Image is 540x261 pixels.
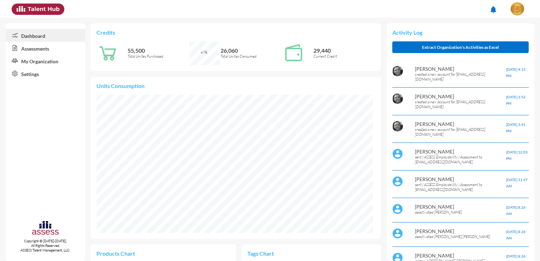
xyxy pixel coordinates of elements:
p: [PERSON_NAME] [415,121,506,127]
p: 29,440 [313,47,375,54]
p: [PERSON_NAME] [415,93,506,99]
mat-icon: notifications [489,5,498,14]
img: AOh14GigaHH8sHFAKTalDol_Rto9g2wtRCd5DeEZ-VfX2Q [392,121,403,132]
img: assesscompany-logo.png [31,220,59,237]
span: 47% [200,50,207,55]
p: 55,500 [128,47,189,54]
p: Units Consumption [96,82,375,89]
p: [PERSON_NAME] [415,149,506,155]
p: deactivated [PERSON_NAME] [415,210,506,215]
button: Extract Organization's Activities as Excel [392,41,529,53]
p: sent ( ASSESS Employability ) Assessment to [EMAIL_ADDRESS][DOMAIN_NAME] [415,155,506,164]
p: Current Credit [313,54,375,59]
p: [PERSON_NAME] [415,66,506,72]
img: default%20profile%20image.svg [392,228,403,239]
span: [DATE] 4:15 PM [506,67,526,78]
p: Total Unites Consumed [221,54,282,59]
p: Products Chart [96,250,163,257]
span: [DATE] 3:41 PM [506,122,526,133]
p: created a new account for [EMAIL_ADDRESS][DOMAIN_NAME] [415,99,506,109]
p: [PERSON_NAME] [415,204,506,210]
span: [DATE] 11:47 AM [506,178,528,188]
p: sent ( ASSESS Employability ) Assessment to [EMAIL_ADDRESS][DOMAIN_NAME] [415,182,506,192]
span: [DATE] 3:52 PM [506,95,526,105]
p: [PERSON_NAME] [415,176,506,182]
p: Total Unites Purchased [128,54,189,59]
img: AOh14GigaHH8sHFAKTalDol_Rto9g2wtRCd5DeEZ-VfX2Q [392,66,403,76]
a: Assessments [6,42,85,54]
p: Credits [96,29,375,36]
img: AOh14GigaHH8sHFAKTalDol_Rto9g2wtRCd5DeEZ-VfX2Q [392,93,403,104]
p: [PERSON_NAME] [415,228,506,234]
a: My Organization [6,54,85,67]
a: Settings [6,67,85,80]
p: created a new account for [EMAIL_ADDRESS][DOMAIN_NAME] [415,127,506,137]
img: default%20profile%20image.svg [392,176,403,187]
a: Dashboard [6,29,85,42]
img: default%20profile%20image.svg [392,204,403,214]
img: default%20profile%20image.svg [392,149,403,159]
p: [PERSON_NAME] [415,253,506,259]
p: Tags Chart [247,250,311,257]
p: Copyright © [DATE]-[DATE]. All Rights Reserved. ASSESS Talent Management, LLC. [6,239,85,253]
span: [DATE] 12:03 PM [506,150,528,161]
p: Activity Log [392,29,529,36]
p: 26,060 [221,47,282,54]
p: created a new account for [EMAIL_ADDRESS][DOMAIN_NAME] [415,72,506,82]
span: [DATE] 8:26 AM [506,205,526,216]
p: deactivated [PERSON_NAME] [PERSON_NAME] [415,234,506,239]
span: [DATE] 8:26 AM [506,230,526,240]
